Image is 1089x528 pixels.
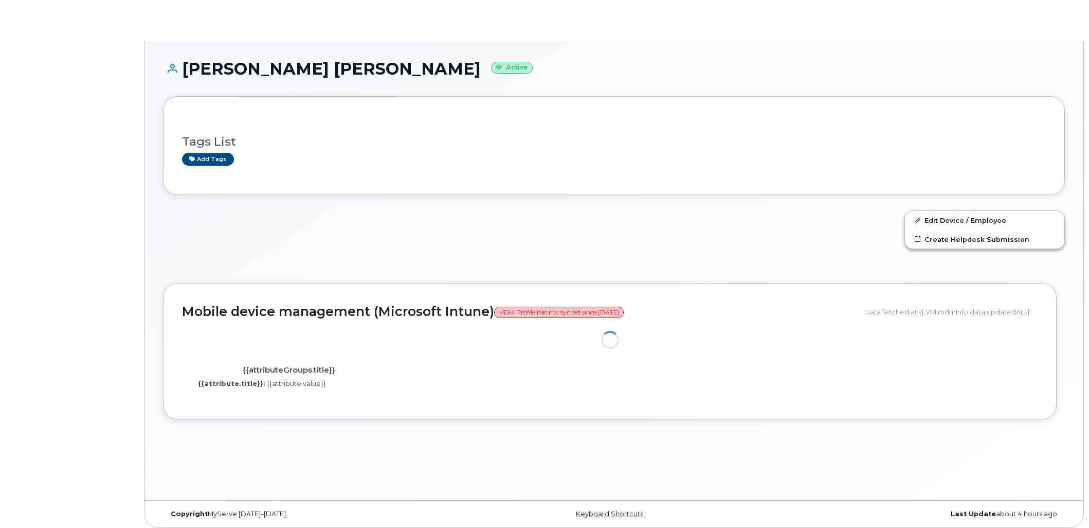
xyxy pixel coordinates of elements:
div: Data fetched at {{ VM.mdmInfo.data.updatedAt }} [864,302,1038,322]
strong: Copyright [171,510,208,518]
div: about 4 hours ago [764,510,1065,518]
strong: Last Update [951,510,996,518]
h3: Tags List [182,135,1046,148]
span: MDM Profile has not synced since [DATE] [494,307,624,318]
h1: [PERSON_NAME] [PERSON_NAME] [163,60,1065,78]
h4: {{attributeGroups.title}} [190,366,388,375]
small: Active [491,62,533,74]
label: {{attribute.title}}: [198,379,265,389]
span: {{attribute.value}} [267,379,326,388]
h2: Mobile device management (Microsoft Intune) [182,305,857,319]
a: Keyboard Shortcuts [576,510,643,518]
a: Create Helpdesk Submission [905,230,1064,249]
div: MyServe [DATE]–[DATE] [163,510,464,518]
a: Add tags [182,153,234,166]
a: Edit Device / Employee [905,211,1064,230]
